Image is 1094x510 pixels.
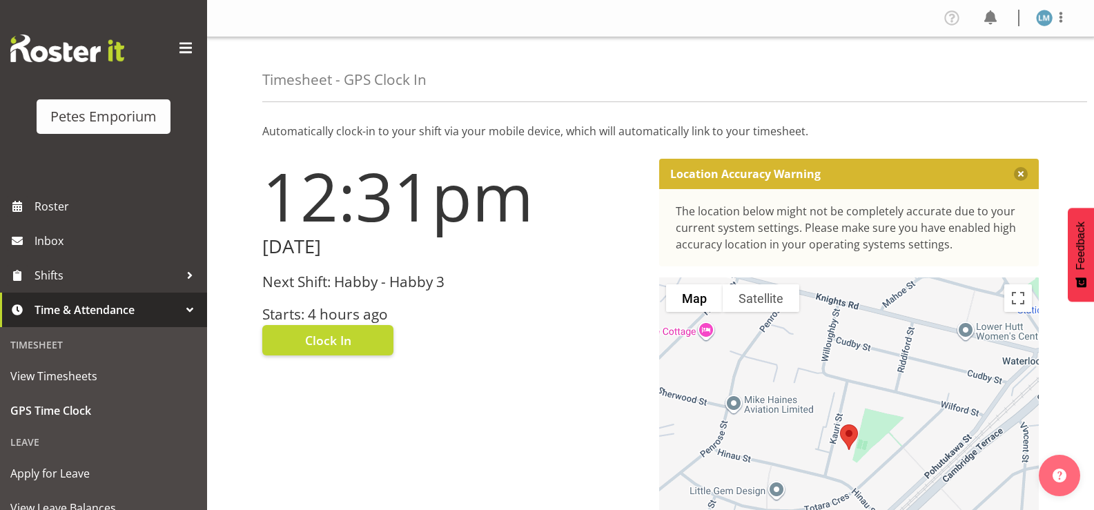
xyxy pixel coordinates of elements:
span: Apply for Leave [10,463,197,484]
h1: 12:31pm [262,159,643,233]
button: Toggle fullscreen view [1004,284,1032,312]
a: GPS Time Clock [3,393,204,428]
div: Petes Emporium [50,106,157,127]
span: Clock In [305,331,351,349]
p: Automatically clock-in to your shift via your mobile device, which will automatically link to you... [262,123,1039,139]
span: Roster [35,196,200,217]
button: Close message [1014,167,1028,181]
h4: Timesheet - GPS Clock In [262,72,427,88]
span: Inbox [35,231,200,251]
button: Show street map [666,284,723,312]
button: Show satellite imagery [723,284,799,312]
span: Shifts [35,265,179,286]
p: Location Accuracy Warning [670,167,821,181]
div: Leave [3,428,204,456]
span: GPS Time Clock [10,400,197,421]
a: Apply for Leave [3,456,204,491]
h3: Next Shift: Habby - Habby 3 [262,274,643,290]
div: The location below might not be completely accurate due to your current system settings. Please m... [676,203,1023,253]
h2: [DATE] [262,236,643,257]
img: help-xxl-2.png [1053,469,1066,482]
button: Feedback - Show survey [1068,208,1094,302]
span: Time & Attendance [35,300,179,320]
span: View Timesheets [10,366,197,386]
img: lianne-morete5410.jpg [1036,10,1053,26]
a: View Timesheets [3,359,204,393]
img: Rosterit website logo [10,35,124,62]
button: Clock In [262,325,393,355]
span: Feedback [1075,222,1087,270]
div: Timesheet [3,331,204,359]
h3: Starts: 4 hours ago [262,306,643,322]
